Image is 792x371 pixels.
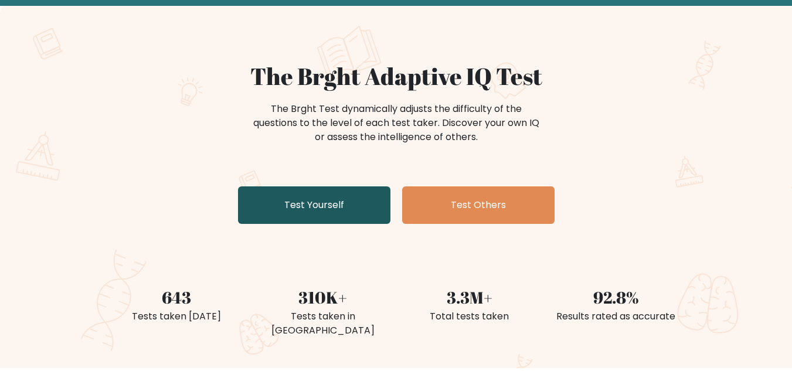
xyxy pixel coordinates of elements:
a: Test Others [402,186,555,224]
div: Total tests taken [403,309,536,324]
div: 643 [110,285,243,309]
h1: The Brght Adaptive IQ Test [110,62,682,90]
div: The Brght Test dynamically adjusts the difficulty of the questions to the level of each test take... [250,102,543,144]
div: 3.3M+ [403,285,536,309]
div: 310K+ [257,285,389,309]
div: Results rated as accurate [550,309,682,324]
div: 92.8% [550,285,682,309]
a: Test Yourself [238,186,390,224]
div: Tests taken [DATE] [110,309,243,324]
div: Tests taken in [GEOGRAPHIC_DATA] [257,309,389,338]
